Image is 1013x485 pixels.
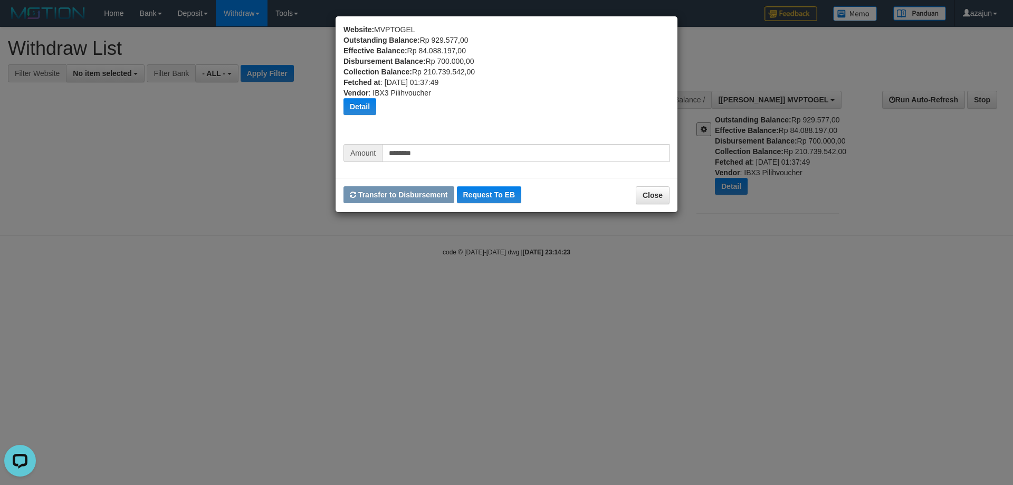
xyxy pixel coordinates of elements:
[636,186,670,204] button: Close
[343,25,374,34] b: Website:
[343,46,407,55] b: Effective Balance:
[343,68,412,76] b: Collection Balance:
[343,98,376,115] button: Detail
[343,78,380,87] b: Fetched at
[343,24,670,144] div: MVPTOGEL Rp 929.577,00 Rp 84.088.197,00 Rp 700.000,00 Rp 210.739.542,00 : [DATE] 01:37:49 : IBX3 ...
[4,4,36,36] button: Open LiveChat chat widget
[343,57,426,65] b: Disbursement Balance:
[343,36,420,44] b: Outstanding Balance:
[343,89,368,97] b: Vendor
[457,186,522,203] button: Request To EB
[343,186,454,203] button: Transfer to Disbursement
[343,144,382,162] span: Amount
